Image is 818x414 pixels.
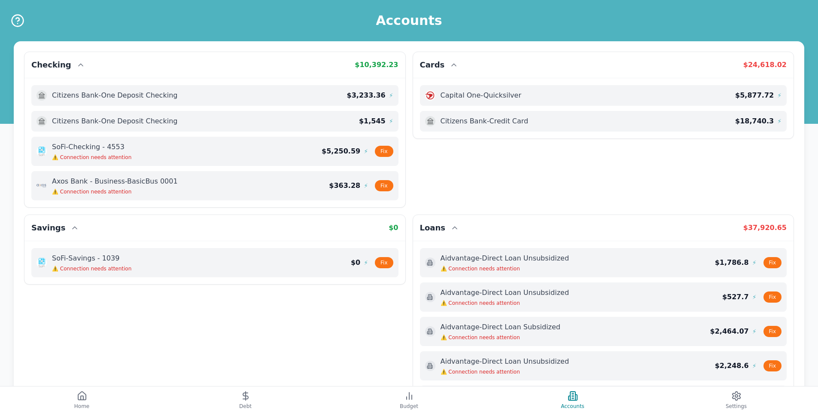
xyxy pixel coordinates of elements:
[752,258,757,267] span: ⚡
[239,403,252,410] span: Debt
[441,300,569,307] span: ⚠️ Connection needs attention
[441,90,521,101] span: Capital One - Quicksilver
[52,116,177,126] span: Citizens Bank - One Deposit Checking
[36,258,47,268] img: Bank logo
[420,222,446,234] h2: Loans
[441,334,561,341] span: ⚠️ Connection needs attention
[420,59,445,71] h2: Cards
[10,13,25,28] button: Help
[347,90,386,101] span: $ 3,233.36
[425,90,435,101] img: Bank logo
[441,368,569,375] span: ⚠️ Connection needs attention
[722,292,749,302] span: $ 527.7
[364,258,368,267] span: ⚡
[52,142,131,152] span: SoFi - Checking - 4553
[36,116,47,126] img: Bank logo
[441,356,569,367] span: Aidvantage - Direct Loan Unsubsidized
[400,403,418,410] span: Budget
[364,181,368,190] span: ⚡
[561,403,584,410] span: Accounts
[763,360,782,371] button: Fix
[441,288,569,298] span: Aidvantage - Direct Loan Unsubsidized
[389,117,393,126] span: ⚡
[715,361,749,371] span: $ 2,248.6
[36,181,47,191] img: Bank logo
[441,265,569,272] span: ⚠️ Connection needs attention
[359,116,386,126] span: $ 1,545
[777,91,782,100] span: ⚡
[654,386,818,414] button: Settings
[31,222,65,234] h2: Savings
[491,386,654,414] button: Accounts
[52,265,131,272] span: ⚠️ Connection needs attention
[364,147,368,156] span: ⚡
[355,61,398,69] span: $ 10,392.23
[351,258,360,268] span: $ 0
[763,257,782,268] button: Fix
[389,91,393,100] span: ⚡
[710,326,749,337] span: $ 2,464.07
[375,257,393,268] button: Fix
[376,13,442,28] h1: Accounts
[441,322,561,332] span: Aidvantage - Direct Loan Subsidized
[329,181,360,191] span: $ 363.28
[743,61,787,69] span: $ 24,618.02
[52,154,131,161] span: ⚠️ Connection needs attention
[763,291,782,303] button: Fix
[375,180,393,191] button: Fix
[743,224,787,232] span: $ 37,920.65
[52,188,178,195] span: ⚠️ Connection needs attention
[441,253,569,264] span: Aidvantage - Direct Loan Unsubsidized
[735,90,774,101] span: $ 5,877.72
[327,386,491,414] button: Budget
[752,362,757,370] span: ⚡
[425,116,435,126] img: Bank logo
[164,386,327,414] button: Debt
[322,146,360,156] span: $ 5,250.59
[441,116,529,126] span: Citizens Bank - Credit Card
[763,326,782,337] button: Fix
[52,253,131,264] span: SoFi - Savings - 1039
[389,224,398,232] span: $ 0
[52,176,178,187] span: Axos Bank - Business - BasicBus 0001
[752,327,757,336] span: ⚡
[31,59,71,71] h2: Checking
[715,258,749,268] span: $ 1,786.8
[752,293,757,301] span: ⚡
[777,117,782,126] span: ⚡
[375,146,393,157] button: Fix
[726,403,747,410] span: Settings
[735,116,774,126] span: $ 18,740.3
[52,90,177,101] span: Citizens Bank - One Deposit Checking
[36,90,47,101] img: Bank logo
[36,146,47,156] img: Bank logo
[74,403,89,410] span: Home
